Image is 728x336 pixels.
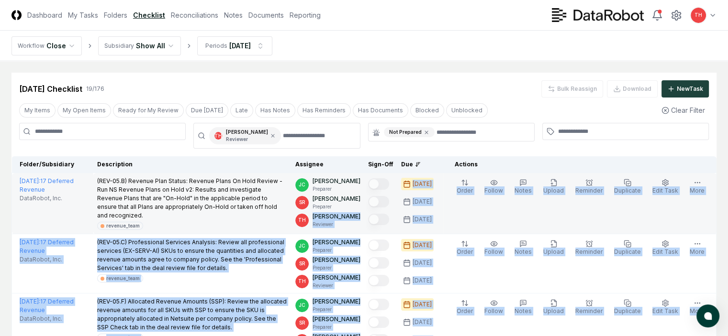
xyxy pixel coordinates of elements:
div: [DATE] Checklist [19,83,82,95]
button: Upload [541,297,566,317]
button: TH [690,7,707,24]
th: Assignee [291,156,364,173]
span: Duplicate [614,248,641,255]
span: SR [299,260,305,267]
span: TH [214,132,222,140]
button: More [688,238,706,258]
a: [DATE]:17 Deferred Revenue [20,177,74,193]
span: SR [299,319,305,326]
span: Edit Task [652,307,678,314]
span: TH [694,11,702,19]
div: [DATE] [413,276,432,285]
div: [DATE] [413,197,432,206]
span: Upload [543,307,564,314]
button: Mark complete [368,196,389,207]
p: Preparer [313,247,360,254]
a: [DATE]:17 Deferred Revenue [20,298,74,314]
button: Edit Task [650,177,680,197]
span: JC [299,242,305,249]
div: Due [401,160,439,169]
a: Documents [248,10,284,20]
button: NewTask [661,80,709,98]
span: Notes [515,248,532,255]
button: Unblocked [446,103,488,118]
span: [DATE] : [20,177,40,184]
div: revenue_team [106,275,140,282]
div: [DATE] [413,259,432,267]
p: Reviewer [313,221,360,228]
span: Reminder [575,187,603,194]
p: [PERSON_NAME] [313,315,360,324]
button: Reminder [573,297,605,317]
div: [DATE] [413,215,432,224]
button: Mark complete [368,316,389,328]
button: Mark complete [368,275,389,286]
span: Reminder [575,307,603,314]
span: Edit Task [652,187,678,194]
button: Mark complete [368,214,389,225]
span: Follow [484,187,503,194]
button: Follow [482,297,505,317]
span: Order [457,307,473,314]
span: JC [299,181,305,188]
span: DataRobot, Inc. [20,194,62,203]
div: Actions [447,160,709,169]
div: [DATE] [413,241,432,249]
span: Notes [515,307,532,314]
p: [PERSON_NAME] [313,195,360,203]
div: [DATE] [413,318,432,326]
th: Sign-Off [364,156,397,173]
span: Follow [484,307,503,314]
p: (REV-05.F) Allocated Revenue Amounts (SSP): Review the allocated revenue amounts for all SKUs wit... [97,297,288,332]
button: Ready for My Review [113,103,184,118]
button: My Open Items [57,103,111,118]
button: Order [455,177,475,197]
th: Description [93,156,292,173]
a: Folders [104,10,127,20]
button: Reminder [573,177,605,197]
a: Notes [224,10,243,20]
p: Preparer [313,324,360,331]
span: Duplicate [614,307,641,314]
div: Subsidiary [104,42,134,50]
button: Has Reminders [297,103,351,118]
p: [PERSON_NAME] [313,177,360,185]
span: Order [457,248,473,255]
button: Notes [513,177,534,197]
div: revenue_team [106,222,140,229]
div: [DATE] [413,300,432,309]
div: Periods [205,42,227,50]
button: Edit Task [650,297,680,317]
nav: breadcrumb [11,36,272,55]
span: TH [298,278,306,285]
p: [PERSON_NAME] [313,212,360,221]
p: (REV-05.B) Revenue Plan Status: Revenue Plans On Hold Review - Run NS Revenue Plans on Hold v2: R... [97,177,288,220]
button: Upload [541,177,566,197]
div: New Task [677,85,703,93]
button: Has Documents [353,103,408,118]
button: More [688,177,706,197]
span: [DATE] : [20,238,40,246]
span: JC [299,302,305,309]
button: Duplicate [612,297,643,317]
button: More [688,297,706,317]
span: SR [299,199,305,206]
button: Order [455,238,475,258]
button: Follow [482,238,505,258]
button: Duplicate [612,177,643,197]
span: Notes [515,187,532,194]
button: Mark complete [368,257,389,269]
p: Preparer [313,185,360,193]
p: [PERSON_NAME] [313,256,360,264]
button: Reminder [573,238,605,258]
span: [DATE] : [20,298,40,305]
img: DataRobot logo [552,8,644,22]
a: Reconciliations [171,10,218,20]
p: [PERSON_NAME] [313,297,360,306]
button: Blocked [410,103,444,118]
th: Folder/Subsidiary [12,156,93,173]
button: Order [455,297,475,317]
button: Upload [541,238,566,258]
button: Mark complete [368,178,389,190]
p: (REV-05.C) Professional Services Analysis: Review all professional services (EX-SERV-AI) SKUs to ... [97,238,288,272]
